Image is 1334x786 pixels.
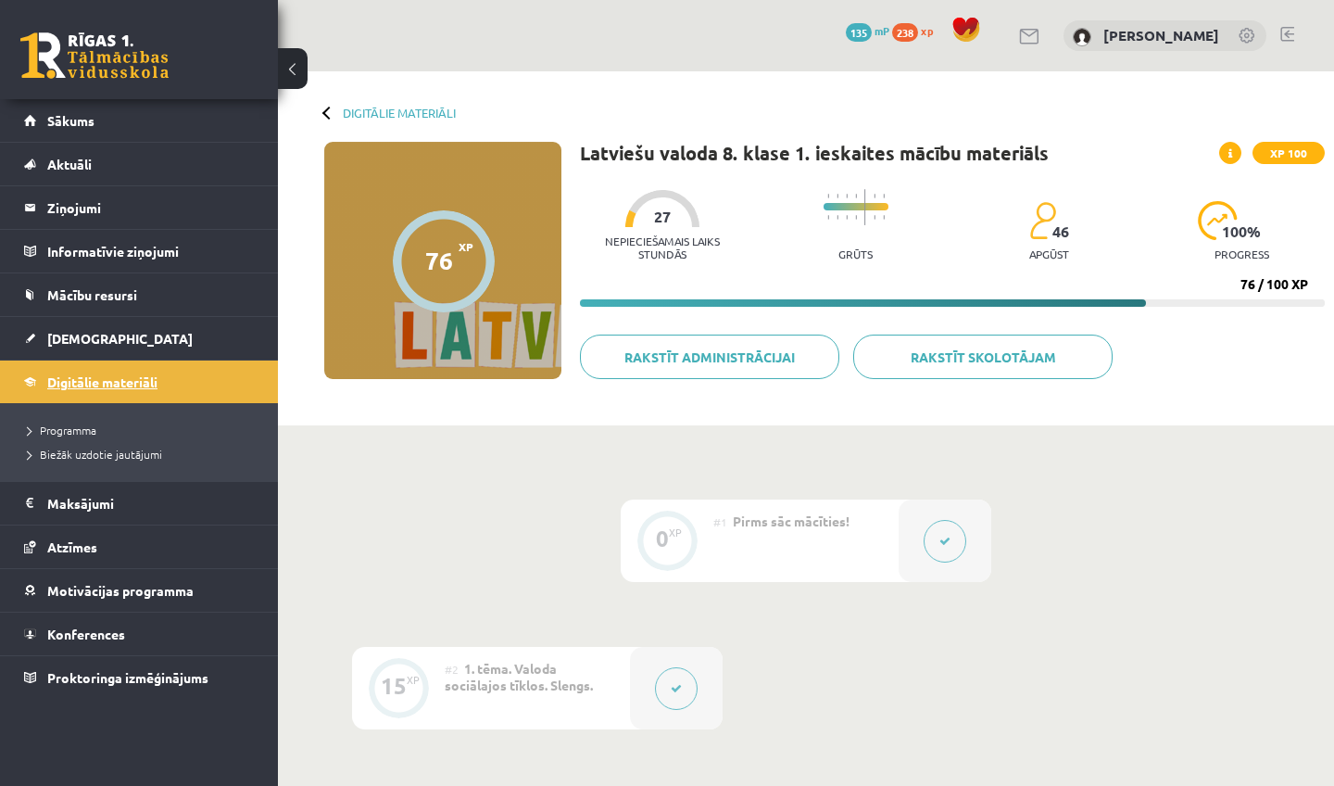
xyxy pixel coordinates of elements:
img: icon-short-line-57e1e144782c952c97e751825c79c345078a6d821885a25fce030b3d8c18986b.svg [837,215,838,220]
div: 76 [425,247,453,274]
img: icon-short-line-57e1e144782c952c97e751825c79c345078a6d821885a25fce030b3d8c18986b.svg [874,215,875,220]
p: progress [1214,247,1269,260]
img: Adriana Villa [1073,28,1091,46]
img: icon-short-line-57e1e144782c952c97e751825c79c345078a6d821885a25fce030b3d8c18986b.svg [883,194,885,198]
img: icon-short-line-57e1e144782c952c97e751825c79c345078a6d821885a25fce030b3d8c18986b.svg [846,215,848,220]
span: XP [459,240,473,253]
a: Mācību resursi [24,273,255,316]
span: Konferences [47,626,125,642]
a: Rakstīt administrācijai [580,335,839,379]
span: Programma [28,423,96,437]
span: 1. tēma. Valoda sociālajos tīklos. Slengs. [445,660,593,693]
span: Atzīmes [47,539,97,555]
a: Konferences [24,613,255,655]
a: Ziņojumi [24,186,255,229]
a: [PERSON_NAME] [1103,26,1219,44]
a: Aktuāli [24,143,255,185]
p: Nepieciešamais laiks stundās [580,235,746,260]
span: 46 [1052,223,1069,240]
span: 100 % [1222,223,1262,240]
a: Programma [28,422,259,438]
span: xp [921,23,933,38]
span: Motivācijas programma [47,582,194,599]
img: icon-progress-161ccf0a02000e728c5f80fcf4c31c7af3da0e1684b2b1d7c360e028c24a22f1.svg [1198,201,1238,240]
span: #1 [713,514,727,529]
span: Proktoringa izmēģinājums [47,669,208,686]
img: icon-short-line-57e1e144782c952c97e751825c79c345078a6d821885a25fce030b3d8c18986b.svg [874,194,875,198]
a: Maksājumi [24,482,255,525]
a: Digitālie materiāli [343,106,456,120]
img: students-c634bb4e5e11cddfef0936a35e636f08e4e9abd3cc4e673bd6f9a4125e45ecb1.svg [1029,201,1056,240]
span: [DEMOGRAPHIC_DATA] [47,330,193,347]
div: XP [407,675,420,685]
a: [DEMOGRAPHIC_DATA] [24,317,255,360]
span: mP [875,23,889,38]
img: icon-short-line-57e1e144782c952c97e751825c79c345078a6d821885a25fce030b3d8c18986b.svg [827,194,829,198]
legend: Informatīvie ziņojumi [47,230,255,273]
span: XP 100 [1252,142,1325,164]
img: icon-short-line-57e1e144782c952c97e751825c79c345078a6d821885a25fce030b3d8c18986b.svg [855,194,857,198]
span: #2 [445,662,459,677]
img: icon-short-line-57e1e144782c952c97e751825c79c345078a6d821885a25fce030b3d8c18986b.svg [837,194,838,198]
a: Informatīvie ziņojumi [24,230,255,273]
img: icon-short-line-57e1e144782c952c97e751825c79c345078a6d821885a25fce030b3d8c18986b.svg [846,194,848,198]
span: Digitālie materiāli [47,374,157,390]
a: Biežāk uzdotie jautājumi [28,446,259,463]
span: Aktuāli [47,156,92,172]
img: icon-long-line-d9ea69661e0d244f92f715978eff75569469978d946b2353a9bb055b3ed8787d.svg [864,189,866,225]
img: icon-short-line-57e1e144782c952c97e751825c79c345078a6d821885a25fce030b3d8c18986b.svg [883,215,885,220]
a: Atzīmes [24,526,255,568]
div: XP [669,527,682,538]
a: 238 xp [892,23,942,38]
a: Sākums [24,99,255,142]
span: 238 [892,23,918,42]
span: 27 [654,209,671,225]
img: icon-short-line-57e1e144782c952c97e751825c79c345078a6d821885a25fce030b3d8c18986b.svg [855,215,857,220]
img: icon-short-line-57e1e144782c952c97e751825c79c345078a6d821885a25fce030b3d8c18986b.svg [827,215,829,220]
a: Motivācijas programma [24,569,255,612]
a: Rakstīt skolotājam [853,335,1113,379]
h1: Latviešu valoda 8. klase 1. ieskaites mācību materiāls [580,142,1049,164]
div: 0 [656,530,669,547]
legend: Maksājumi [47,482,255,525]
span: Pirms sāc mācīties! [733,513,849,529]
a: Proktoringa izmēģinājums [24,656,255,699]
a: Digitālie materiāli [24,361,255,403]
span: Mācību resursi [47,286,137,303]
legend: Ziņojumi [47,186,255,229]
a: 135 mP [846,23,889,38]
a: Rīgas 1. Tālmācības vidusskola [20,32,169,79]
p: apgūst [1029,247,1069,260]
span: Sākums [47,112,94,129]
span: 135 [846,23,872,42]
span: Biežāk uzdotie jautājumi [28,447,162,462]
p: Grūts [838,247,873,260]
div: 15 [381,678,407,694]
